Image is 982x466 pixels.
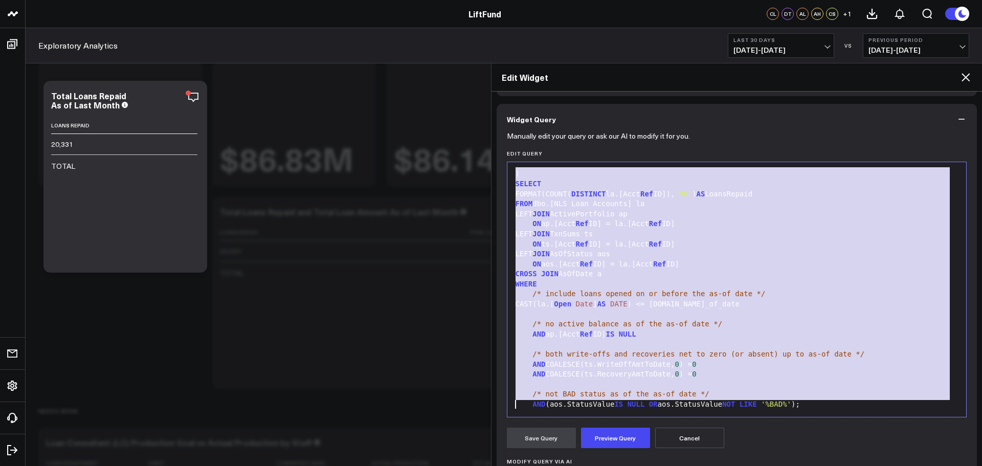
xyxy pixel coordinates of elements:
button: Last 30 Days[DATE]-[DATE] [728,33,834,58]
div: $86.14M [394,142,527,174]
a: Exploratory Analytics [38,40,118,51]
div: Loan Consultant (LC) Production Goal vs Actual Production by Staff [46,437,312,448]
span: DISTINCT [571,190,606,198]
div: 20,331 [51,139,73,149]
button: Preview Query [581,428,650,448]
span: OR [649,400,658,408]
div: ts.[Acct ID] = la.[Acct ID] [512,239,962,250]
button: Cancel [655,428,724,448]
span: JOIN [532,210,550,218]
span: AND [532,370,545,378]
div: 20,331 [220,246,242,256]
span: BY [559,160,567,168]
button: Save Query [507,428,576,448]
div: $86.83M [220,142,353,174]
span: FROM [516,199,533,208]
span: NULL [628,400,645,408]
span: Open [554,300,571,308]
label: Edit Query [507,150,967,157]
div: VS [839,42,858,49]
span: + 1 [843,10,852,17]
span: Ref [580,260,593,268]
div: AL [796,8,809,20]
span: CROSS [516,270,537,278]
span: /* both write-offs and recoveries net to zero (or absent) up to as-of date */ [532,350,864,358]
div: CL [767,8,779,20]
div: TOTAL [220,268,244,278]
div: ap.[Acct ID] = la.[Acct ID] [512,219,962,229]
span: Ref [649,219,662,228]
span: NOT [722,400,735,408]
span: ON [532,240,541,248]
label: Modify Query via AI [507,458,967,464]
span: Ref [653,260,666,268]
div: Total Loans Repaid and Total Loan Amount As of Last Month [220,206,458,217]
div: COALESCE(ts.RecoveryAmtToDate, ) = [512,369,962,380]
span: GROUP [532,160,554,168]
span: ON [532,219,541,228]
span: ON [532,260,541,268]
span: JOIN [541,270,559,278]
span: DATE [610,300,628,308]
div: TOTAL [51,161,75,171]
span: AND [532,400,545,408]
span: AND [532,330,545,338]
button: Previous Period[DATE]-[DATE] [863,33,969,58]
span: Ref [601,160,614,168]
b: Last 30 Days [733,37,829,43]
th: Total Loan Amount [322,224,540,241]
span: 'N0' [675,190,692,198]
div: (aos.StatusValue aos.StatusValue ); [512,400,962,410]
span: WHERE [516,280,537,288]
span: Ref [649,240,662,248]
span: Ref [576,219,589,228]
div: Total Loans Repaid As of Last Month [51,90,126,110]
span: AS [597,300,606,308]
span: 0 [692,360,696,368]
div: CAST(la.[ ] ) <= [DOMAIN_NAME]_of_date [512,299,962,309]
span: IS [614,400,623,408]
span: /* not BAD status as of the as-of date */ [532,390,709,398]
div: ap.[Acct ID] [512,329,962,340]
span: Ref [576,240,589,248]
div: LEFT ActivePortfolio ap [512,209,962,219]
span: 0 [675,370,679,378]
div: AsOfDate a [512,269,962,279]
span: NULL [619,330,636,338]
div: Needs Work [38,399,78,423]
h2: Edit Widget [502,72,960,83]
a: LiftFund [468,8,501,19]
span: Date [576,300,593,308]
span: 0 [692,370,696,378]
b: Previous Period [868,37,964,43]
div: FORMAT(COUNT( la.[Acct ID]), ) LoansRepaid [512,189,962,199]
div: aos.[Acct ID] = la.[Acct ID] [512,259,962,270]
span: [DATE] - [DATE] [733,46,829,54]
div: AH [811,8,823,20]
span: 0 [675,360,679,368]
span: JOIN [532,230,550,238]
button: +1 [841,8,853,20]
span: /* no active balance as of the as-of date */ [532,320,722,328]
span: [DATE] - [DATE] [868,46,964,54]
span: AS [697,190,705,198]
button: Widget Query [497,104,977,135]
span: /* include loans opened on or before the as-of date */ [532,290,765,298]
span: '%BAD%' [761,400,791,408]
span: LIKE [740,400,757,408]
span: Ref [640,190,653,198]
div: dbo.[NLS Loan Accounts] la [512,199,962,209]
div: ) [512,169,962,179]
span: IS [606,330,615,338]
p: Manually edit your query or ask our AI to modify it for you. [507,132,690,140]
th: Loans Repaid [220,224,322,241]
th: Loans Repaid [51,117,197,134]
span: SELECT [516,180,542,188]
span: Ref [580,330,593,338]
span: JOIN [532,250,550,258]
div: DT [782,8,794,20]
div: CS [826,8,838,20]
div: LEFT AsOfStatus aos [512,249,962,259]
span: AND [532,360,545,368]
div: COALESCE(ts.WriteOffAmtToDate, ) = [512,360,962,370]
